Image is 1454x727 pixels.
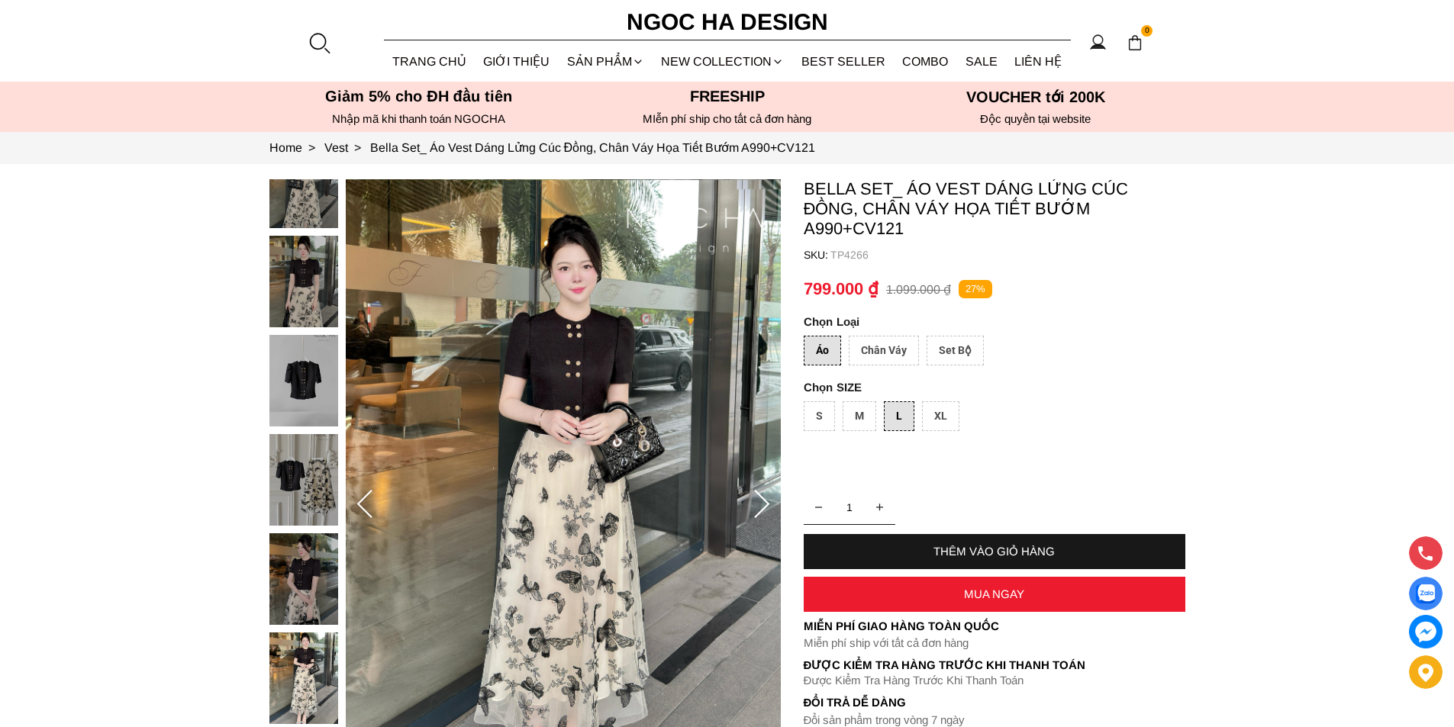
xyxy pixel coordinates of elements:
div: M [843,401,876,431]
a: Link to Vest [324,141,370,154]
h6: Độc quyền tại website [886,112,1185,126]
a: NEW COLLECTION [653,41,793,82]
a: LIÊN HỆ [1006,41,1071,82]
p: 1.099.000 ₫ [886,282,951,297]
div: L [884,401,914,431]
img: Bella Set_ Áo Vest Dáng Lửng Cúc Đồng, Chân Váy Họa Tiết Bướm A990+CV121_mini_2 [269,335,338,426]
div: S [804,401,835,431]
font: Miễn phí ship với tất cả đơn hàng [804,636,969,649]
a: SALE [957,41,1007,82]
p: 799.000 ₫ [804,279,879,299]
font: Nhập mã khi thanh toán NGOCHA [332,112,505,125]
a: GIỚI THIỆU [475,41,559,82]
img: Display image [1416,584,1435,603]
p: SIZE [804,381,1185,394]
font: Đổi sản phẩm trong vòng 7 ngày [804,713,966,726]
a: Display image [1409,577,1443,610]
a: BEST SELLER [793,41,895,82]
p: Được Kiểm Tra Hàng Trước Khi Thanh Toán [804,674,1185,687]
img: img-CART-ICON-ksit0nf1 [1127,34,1143,51]
div: MUA NGAY [804,587,1185,600]
a: Combo [894,41,957,82]
h5: VOUCHER tới 200K [886,88,1185,106]
img: Bella Set_ Áo Vest Dáng Lửng Cúc Đồng, Chân Váy Họa Tiết Bướm A990+CV121_mini_0 [269,137,338,228]
div: XL [922,401,959,431]
span: > [302,141,321,154]
a: Link to Home [269,141,324,154]
p: Được Kiểm Tra Hàng Trước Khi Thanh Toán [804,658,1185,672]
div: Áo [804,336,841,365]
div: Chân Váy [849,336,919,365]
input: Quantity input [804,492,895,523]
h6: Đổi trả dễ dàng [804,696,1185,709]
h6: MIễn phí ship cho tất cả đơn hàng [578,112,877,126]
a: Link to Bella Set_ Áo Vest Dáng Lửng Cúc Đồng, Chân Váy Họa Tiết Bướm A990+CV121 [370,141,816,154]
a: TRANG CHỦ [384,41,476,82]
img: Bella Set_ Áo Vest Dáng Lửng Cúc Đồng, Chân Váy Họa Tiết Bướm A990+CV121_mini_4 [269,533,338,625]
font: Miễn phí giao hàng toàn quốc [804,619,999,632]
p: TP4266 [830,249,1185,261]
p: Loại [804,315,1143,328]
span: > [348,141,367,154]
h6: SKU: [804,249,830,261]
img: Bella Set_ Áo Vest Dáng Lửng Cúc Đồng, Chân Váy Họa Tiết Bướm A990+CV121_mini_1 [269,236,338,327]
div: THÊM VÀO GIỎ HÀNG [804,545,1185,558]
a: messenger [1409,615,1443,648]
a: Ngoc Ha Design [613,4,842,40]
div: Set Bộ [927,336,984,365]
img: Bella Set_ Áo Vest Dáng Lửng Cúc Đồng, Chân Váy Họa Tiết Bướm A990+CV121_mini_3 [269,434,338,526]
font: Freeship [690,88,765,105]
p: Bella Set_ Áo Vest Dáng Lửng Cúc Đồng, Chân Váy Họa Tiết Bướm A990+CV121 [804,179,1185,239]
img: Bella Set_ Áo Vest Dáng Lửng Cúc Đồng, Chân Váy Họa Tiết Bướm A990+CV121_mini_5 [269,632,338,724]
p: 27% [959,280,992,299]
div: SẢN PHẨM [559,41,653,82]
font: Giảm 5% cho ĐH đầu tiên [325,88,512,105]
span: 0 [1141,25,1153,37]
